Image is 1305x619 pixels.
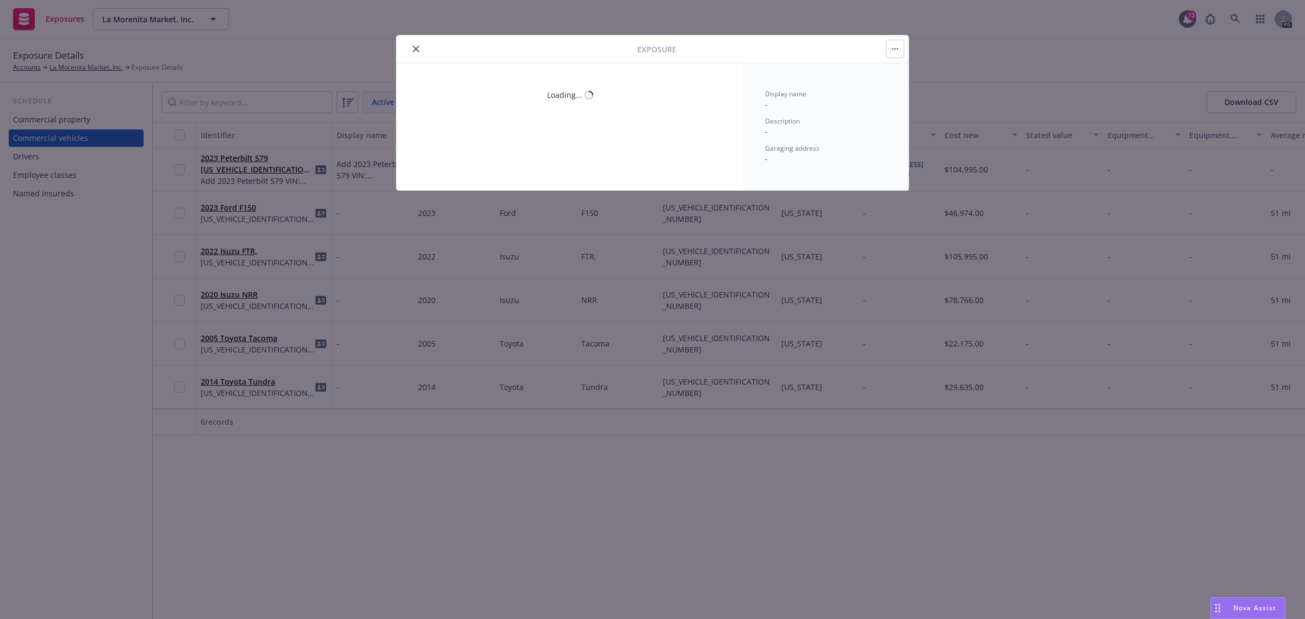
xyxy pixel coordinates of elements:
span: Display name [765,89,806,98]
button: Nova Assist [1210,597,1285,619]
div: Drag to move [1211,598,1225,618]
span: Garaging address [765,144,819,153]
span: - [765,126,768,137]
span: Exposure [637,44,676,55]
span: Nova Assist [1233,603,1276,612]
button: close [409,42,422,55]
div: Loading... [547,89,582,101]
span: - [765,99,768,109]
span: Description [765,116,800,126]
span: - [765,153,768,164]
